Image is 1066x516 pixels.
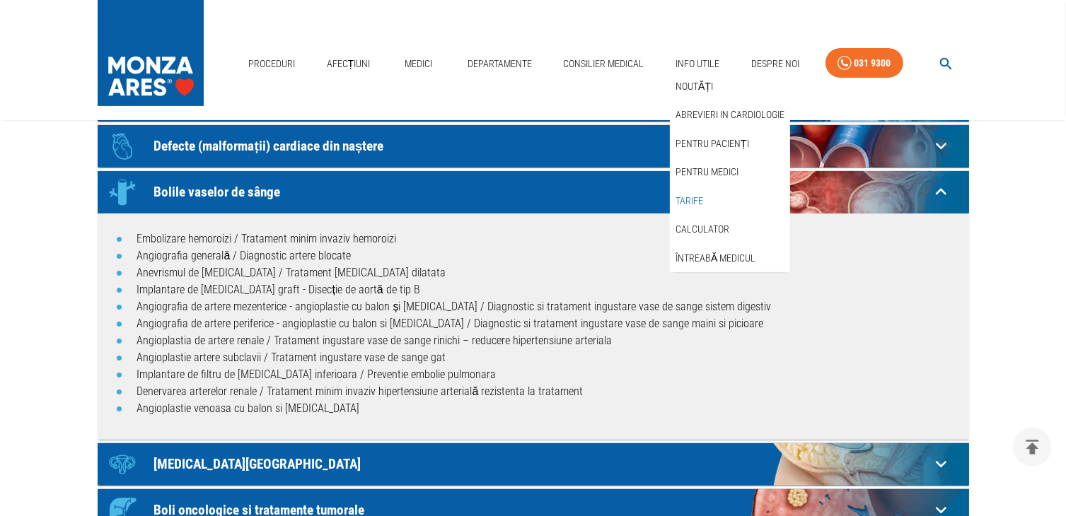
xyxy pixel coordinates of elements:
a: Afecțiuni [321,49,376,78]
div: Icon [101,125,144,168]
a: Angioplastie venoasa cu balon si [MEDICAL_DATA] [137,401,360,415]
div: Tarife [670,187,790,216]
div: IconBolile vaselor de sânge [98,171,969,213]
a: Tarife [673,189,706,213]
a: Calculator [673,218,732,241]
a: Proceduri [243,49,301,78]
a: Angioplastia de artere renale / Tratament ingustare vase de sange rinichi – reducere hipertensiun... [137,334,613,347]
a: Pentru medici [673,160,741,184]
a: Angioplastie artere subclavii / Tratament ingustare vase de sange gat [137,351,446,364]
div: Noutăți [670,72,790,101]
button: delete [1013,428,1052,467]
a: Anevrismul de [MEDICAL_DATA] / Tratament [MEDICAL_DATA] dilatata [137,266,446,279]
a: Embolizare hemoroizi / Tratament minim invaziv hemoroizi [137,232,397,245]
a: Denervarea arterelor renale / Tratament minim invaziv hipertensiune arterială rezistenta la trata... [137,385,584,398]
div: Întreabă medicul [670,244,790,273]
a: Întreabă medicul [673,247,758,270]
p: Bolile vaselor de sânge [154,184,930,199]
a: Noutăți [673,75,716,98]
a: Angiografia generală / Diagnostic artere blocate [137,249,352,262]
div: IconDefecte (malformații) cardiace din naștere [98,125,969,168]
div: Icon[MEDICAL_DATA][GEOGRAPHIC_DATA] [98,443,969,486]
div: Calculator [670,215,790,244]
a: Pentru pacienți [673,132,752,156]
a: Angiografia de artere periferice - angioplastie cu balon si [MEDICAL_DATA] / Diagnostic si tratam... [137,317,764,330]
a: Abrevieri in cardiologie [673,103,787,127]
a: Implantare de [MEDICAL_DATA] graft - Disecție de aortă de tip B [137,283,420,296]
div: 031 9300 [854,54,891,72]
div: Icon [101,443,144,486]
div: Abrevieri in cardiologie [670,100,790,129]
a: Consilier Medical [557,49,649,78]
p: Defecte (malformații) cardiace din naștere [154,139,930,153]
p: [MEDICAL_DATA][GEOGRAPHIC_DATA] [154,457,930,471]
a: Implantare de filtru de [MEDICAL_DATA] inferioara / Preventie embolie pulmonara [137,368,497,381]
a: Despre Noi [746,49,805,78]
div: Pentru medici [670,158,790,187]
div: Icon [101,171,144,213]
a: Departamente [462,49,538,78]
div: Pentru pacienți [670,129,790,158]
a: 031 9300 [825,48,903,78]
a: Info Utile [670,49,725,78]
a: Angiografia de artere mezenterice - angioplastie cu balon și [MEDICAL_DATA] / Diagnostic si trata... [137,300,772,313]
nav: secondary mailbox folders [670,72,790,273]
a: Medici [396,49,441,78]
div: IconInvestigații cardiologie [98,213,969,440]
